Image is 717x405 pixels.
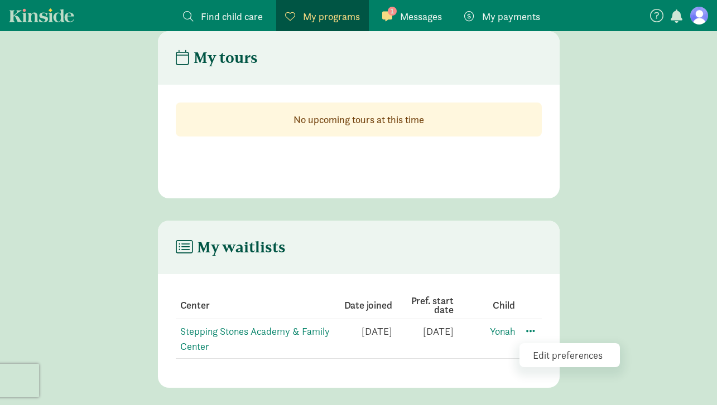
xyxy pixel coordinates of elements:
[392,319,454,359] td: [DATE]
[519,343,620,367] div: Edit preferences
[303,9,360,24] span: My programs
[331,319,392,359] td: [DATE]
[293,113,424,126] strong: No upcoming tours at this time
[392,292,454,319] th: Pref. start date
[201,9,263,24] span: Find child care
[331,292,392,319] th: Date joined
[9,8,74,22] a: Kinside
[388,7,397,16] span: 1
[400,9,442,24] span: Messages
[482,9,540,24] span: My payments
[176,238,286,256] h4: My waitlists
[490,325,515,338] a: Yonah
[176,49,258,67] h4: My tours
[454,292,515,319] th: Child
[176,292,331,319] th: Center
[180,325,330,353] a: Stepping Stones Academy & Family Center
